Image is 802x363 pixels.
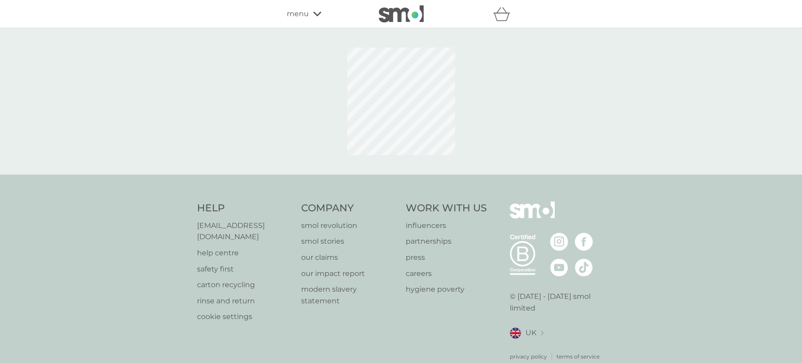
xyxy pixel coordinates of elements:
a: partnerships [406,236,487,247]
a: press [406,252,487,263]
img: visit the smol Youtube page [550,258,568,276]
a: our impact report [301,268,397,280]
span: UK [526,327,536,339]
img: visit the smol Tiktok page [575,258,593,276]
a: smol revolution [301,220,397,232]
a: privacy policy [510,352,547,361]
a: safety first [197,263,293,275]
a: rinse and return [197,295,293,307]
a: modern slavery statement [301,284,397,306]
a: help centre [197,247,293,259]
a: terms of service [557,352,600,361]
img: visit the smol Facebook page [575,233,593,251]
a: [EMAIL_ADDRESS][DOMAIN_NAME] [197,220,293,243]
img: smol [510,201,555,232]
h4: Help [197,201,293,215]
span: menu [287,8,309,20]
a: influencers [406,220,487,232]
a: cookie settings [197,311,293,323]
img: UK flag [510,328,521,339]
img: select a new location [541,331,543,336]
a: careers [406,268,487,280]
a: our claims [301,252,397,263]
p: © [DATE] - [DATE] smol limited [510,291,605,314]
h4: Company [301,201,397,215]
a: hygiene poverty [406,284,487,295]
a: carton recycling [197,279,293,291]
h4: Work With Us [406,201,487,215]
a: smol stories [301,236,397,247]
img: smol [379,5,424,22]
img: visit the smol Instagram page [550,233,568,251]
div: basket [493,5,516,23]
